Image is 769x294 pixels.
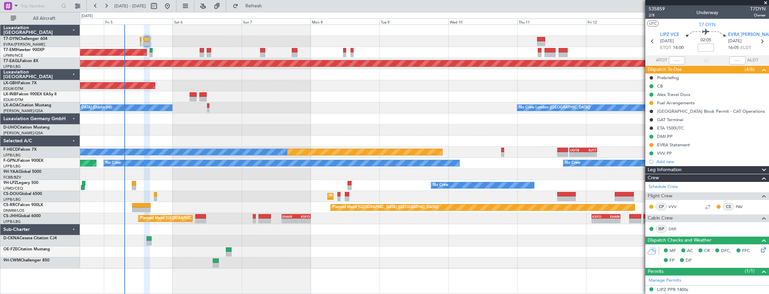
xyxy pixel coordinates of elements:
[669,204,684,210] a: VVV
[721,248,731,254] span: DFC,
[657,134,673,139] div: DMI PP
[240,4,268,8] span: Refresh
[3,192,19,196] span: CS-DOU
[750,12,766,18] span: Owner
[114,3,146,9] span: [DATE] - [DATE]
[3,81,37,85] a: LX-GBHFalcon 7X
[3,170,41,174] a: 9H-YAAGlobal 5000
[17,16,71,21] span: All Aircraft
[586,18,655,24] div: Fri 12
[311,18,379,24] div: Mon 8
[660,45,671,51] span: ETOT
[745,267,755,275] span: (1/1)
[3,153,21,158] a: LFPB/LBG
[517,18,586,24] div: Thu 11
[3,258,21,262] span: 9H-CWM
[3,108,43,113] a: [PERSON_NAME]/QSA
[3,219,21,224] a: LFPB/LBG
[606,219,620,223] div: -
[3,236,19,240] span: D-CKNA
[3,203,43,207] a: CS-RRCFalcon 900LX
[606,214,620,218] div: EHAM
[3,175,21,180] a: FCBB/BZV
[3,97,23,102] a: EDLW/DTM
[570,152,583,156] div: -
[565,158,580,168] div: No Crew
[648,237,712,244] span: Dispatch Checks and Weather
[282,214,296,218] div: EHAM
[3,64,21,69] a: LFPB/LBG
[3,258,49,262] a: 9H-CWMChallenger 850
[379,18,448,24] div: Tue 9
[583,148,596,152] div: RJTT
[742,248,750,254] span: FFC
[657,142,690,148] div: EVRA Statement
[657,108,765,114] div: [GEOGRAPHIC_DATA] Block Permit - CAT Operations
[242,18,311,24] div: Sun 7
[3,164,21,169] a: LFPB/LBG
[570,148,583,152] div: UGTB
[657,117,683,122] div: GAT Terminal
[660,38,674,45] span: [DATE]
[649,5,665,12] span: 535859
[3,214,18,218] span: CS-JHH
[3,197,21,202] a: LFPB/LBG
[3,159,18,163] span: F-GPNJ
[3,236,57,240] a: D-CKNACessna Citation CJ4
[3,103,19,107] span: LX-AOA
[3,247,50,251] a: OE-FZECitation Mustang
[669,226,684,232] a: DMI
[657,150,672,156] div: VVV PP
[3,181,17,185] span: 9H-LPZ
[657,92,690,97] div: Alex Travel Docs
[3,214,41,218] a: CS-JHHGlobal 6000
[647,20,659,27] button: UTC
[140,213,246,224] div: Planned Maint [GEOGRAPHIC_DATA] ([GEOGRAPHIC_DATA])
[648,174,659,182] span: Crew
[3,148,37,152] a: F-HECDFalcon 7X
[736,204,751,210] a: PAV
[296,219,310,223] div: -
[3,192,42,196] a: CS-DOUGlobal 6500
[648,166,682,174] span: Leg Information
[519,103,590,113] div: No Crew London ([GEOGRAPHIC_DATA])
[3,86,23,91] a: EDLW/DTM
[3,42,45,47] a: EVRA/[PERSON_NAME]
[3,53,23,58] a: LFMN/NCE
[728,38,742,45] span: [DATE]
[592,219,606,223] div: -
[648,268,663,276] span: Permits
[3,148,18,152] span: F-HECD
[740,45,751,51] span: ELDT
[3,131,43,136] a: [PERSON_NAME]/QSA
[686,257,692,264] span: DP
[3,203,18,207] span: CS-RRC
[700,37,711,44] span: 02:05
[3,48,44,52] a: T7-EMIHawker 900XP
[592,214,606,218] div: KSFO
[3,170,18,174] span: 9H-YAA
[3,48,16,52] span: T7-EMI
[649,184,678,190] a: Schedule Crew
[3,81,18,85] span: LX-GBH
[7,13,73,24] button: All Aircraft
[656,57,667,64] span: ATOT
[648,214,673,222] span: Cabin Crew
[3,126,50,130] a: D-IJHOCitation Mustang
[81,13,93,19] div: [DATE]
[657,100,695,106] div: Fuel Arrangements
[728,45,739,51] span: 16:05
[21,1,59,11] input: Trip Number
[745,66,755,73] span: (4/6)
[3,92,16,96] span: LX-INB
[104,18,173,24] div: Fri 5
[750,5,766,12] span: T7DYN
[704,248,710,254] span: CR
[448,18,517,24] div: Wed 10
[433,180,448,190] div: No Crew
[3,247,17,251] span: OE-FZE
[696,9,718,16] div: Underway
[332,202,438,212] div: Planned Maint [GEOGRAPHIC_DATA] ([GEOGRAPHIC_DATA])
[657,75,679,81] div: Prebriefing
[230,1,270,11] button: Refresh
